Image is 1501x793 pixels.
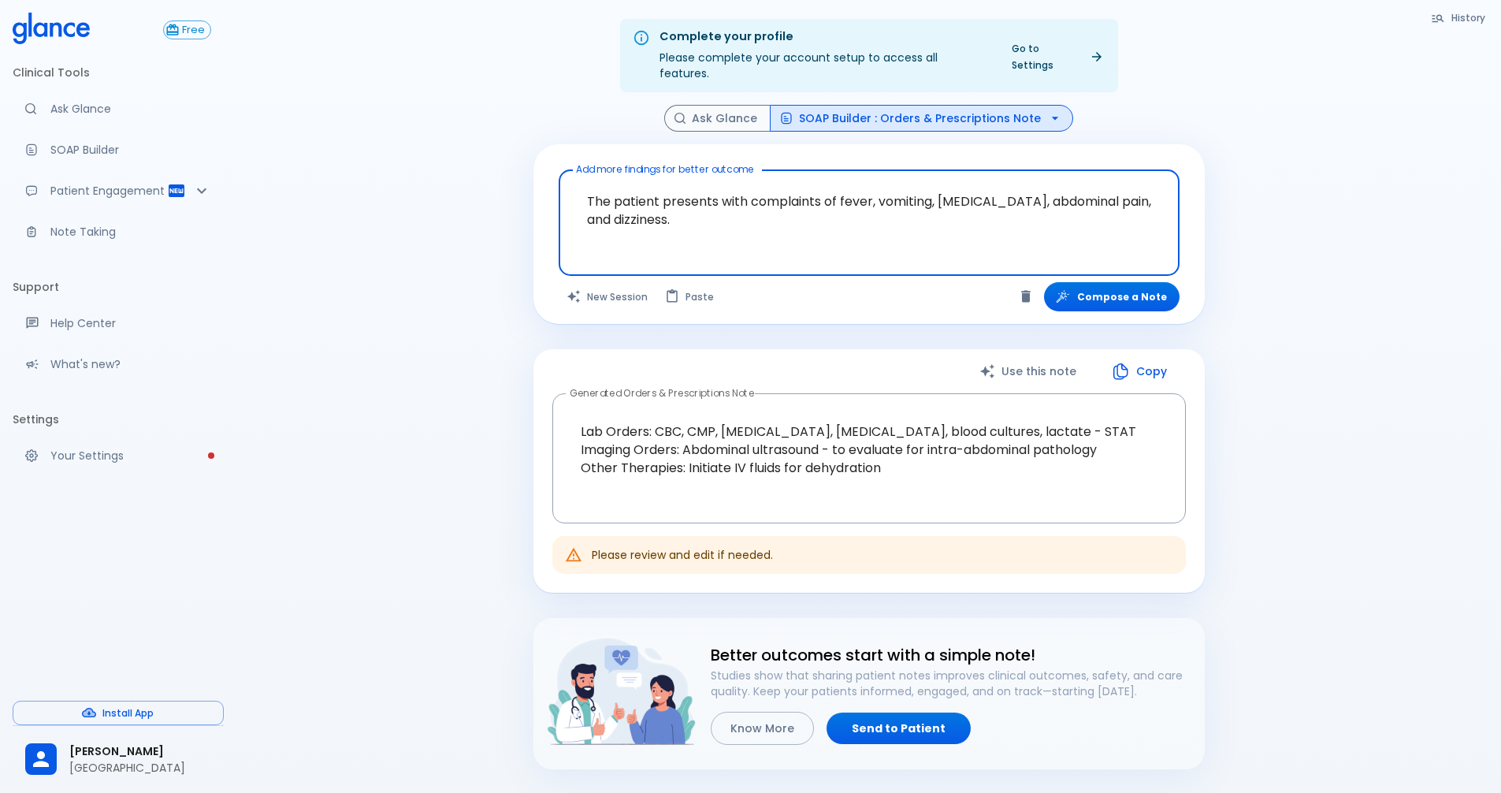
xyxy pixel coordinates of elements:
[163,20,224,39] a: Click to view or change your subscription
[711,642,1192,668] h6: Better outcomes start with a simple note!
[13,214,224,249] a: Advanced note-taking
[13,268,224,306] li: Support
[163,20,211,39] button: Free
[659,24,990,87] div: Please complete your account setup to access all features.
[13,132,224,167] a: Docugen: Compose a clinical documentation in seconds
[69,760,211,776] p: [GEOGRAPHIC_DATA]
[592,541,773,569] div: Please review and edit if needed.
[50,356,211,372] p: What's new?
[13,732,224,787] div: [PERSON_NAME][GEOGRAPHIC_DATA]
[546,631,698,753] img: doctor-and-patient-engagement-HyWS9NFy.png
[13,701,224,725] button: Install App
[1002,37,1112,76] a: Go to Settings
[576,162,754,176] label: Add more findings for better outcome
[50,224,211,240] p: Note Taking
[13,400,224,438] li: Settings
[50,315,211,331] p: Help Center
[570,177,1168,244] textarea: The patient presents with complaints of fever, vomiting, [MEDICAL_DATA], abdominal pain, and dizz...
[13,306,224,341] a: Get help from our support team
[13,54,224,91] li: Clinical Tools
[13,91,224,126] a: Moramiz: Find ICD10AM codes instantly
[711,668,1192,699] p: Studies show that sharing patient notes improves clinical outcomes, safety, and care quality. Kee...
[664,105,771,132] button: Ask Glance
[559,282,657,311] button: Clears all inputs and results.
[13,347,224,382] div: Recent updates and feature releases
[1014,285,1038,308] button: Clear
[1044,282,1180,311] button: Compose a Note
[659,28,990,46] div: Complete your profile
[657,282,723,311] button: Paste from clipboard
[570,386,754,400] label: Generated Orders & Prescriptions Note
[1423,6,1495,29] button: History
[1095,356,1186,388] button: Copy
[964,356,1095,388] button: Use this note
[770,105,1073,132] button: SOAP Builder : Orders & Prescriptions Note
[13,438,224,473] a: Please complete account setup
[563,407,1175,511] textarea: Lab Orders: CBC, CMP, [MEDICAL_DATA], [MEDICAL_DATA], blood cultures, lactate - STAT Imaging Orde...
[69,743,211,760] span: [PERSON_NAME]
[176,24,210,36] span: Free
[711,712,814,746] button: Know More
[13,173,224,208] div: Patient Reports & Referrals
[827,713,971,745] a: Send to Patient
[50,101,211,117] p: Ask Glance
[50,183,167,199] p: Patient Engagement
[50,448,211,464] p: Your Settings
[50,142,211,158] p: SOAP Builder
